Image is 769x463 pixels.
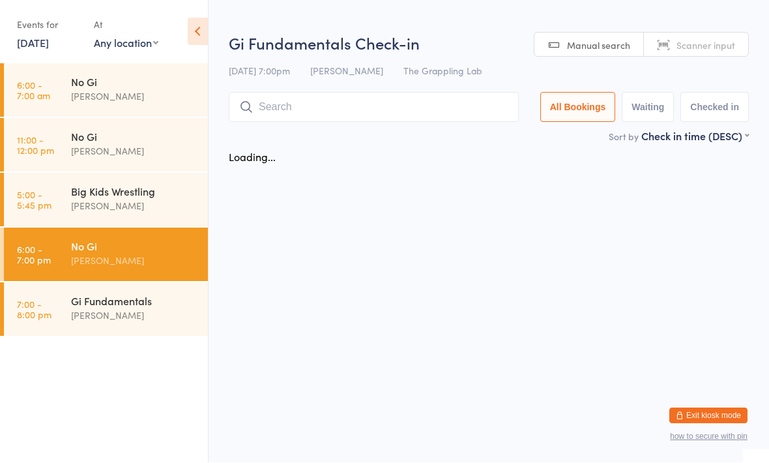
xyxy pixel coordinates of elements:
[71,89,197,104] div: [PERSON_NAME]
[641,129,749,143] div: Check in time (DESC)
[4,64,208,117] a: 6:00 -7:00 amNo Gi[PERSON_NAME]
[17,245,51,265] time: 6:00 - 7:00 pm
[17,14,81,36] div: Events for
[669,408,747,424] button: Exit kiosk mode
[4,173,208,227] a: 5:00 -5:45 pmBig Kids Wrestling[PERSON_NAME]
[94,36,158,50] div: Any location
[567,39,630,52] span: Manual search
[71,294,197,308] div: Gi Fundamentals
[622,93,674,123] button: Waiting
[71,75,197,89] div: No Gi
[609,130,639,143] label: Sort by
[229,93,519,123] input: Search
[229,33,749,54] h2: Gi Fundamentals Check-in
[403,65,482,78] span: The Grappling Lab
[17,80,50,101] time: 6:00 - 7:00 am
[4,228,208,282] a: 6:00 -7:00 pmNo Gi[PERSON_NAME]
[71,254,197,269] div: [PERSON_NAME]
[229,65,290,78] span: [DATE] 7:00pm
[94,14,158,36] div: At
[670,432,747,441] button: how to secure with pin
[71,185,197,199] div: Big Kids Wrestling
[71,199,197,214] div: [PERSON_NAME]
[71,239,197,254] div: No Gi
[680,93,749,123] button: Checked in
[71,308,197,323] div: [PERSON_NAME]
[4,119,208,172] a: 11:00 -12:00 pmNo Gi[PERSON_NAME]
[229,150,276,164] div: Loading...
[17,190,51,211] time: 5:00 - 5:45 pm
[17,135,54,156] time: 11:00 - 12:00 pm
[676,39,735,52] span: Scanner input
[71,130,197,144] div: No Gi
[17,36,49,50] a: [DATE]
[17,299,51,320] time: 7:00 - 8:00 pm
[310,65,383,78] span: [PERSON_NAME]
[540,93,616,123] button: All Bookings
[4,283,208,336] a: 7:00 -8:00 pmGi Fundamentals[PERSON_NAME]
[71,144,197,159] div: [PERSON_NAME]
